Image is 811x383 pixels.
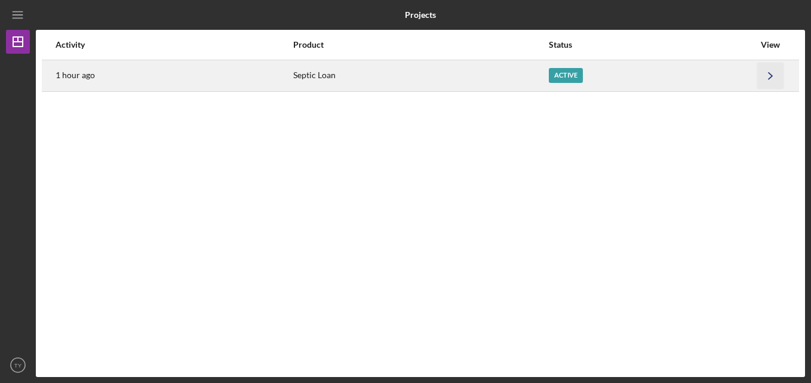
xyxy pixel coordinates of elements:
[549,40,754,50] div: Status
[6,353,30,377] button: TY
[14,362,22,369] text: TY
[293,40,548,50] div: Product
[56,70,95,80] time: 2025-08-18 19:28
[293,61,548,91] div: Septic Loan
[549,68,583,83] div: Active
[755,40,785,50] div: View
[56,40,292,50] div: Activity
[405,10,436,20] b: Projects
